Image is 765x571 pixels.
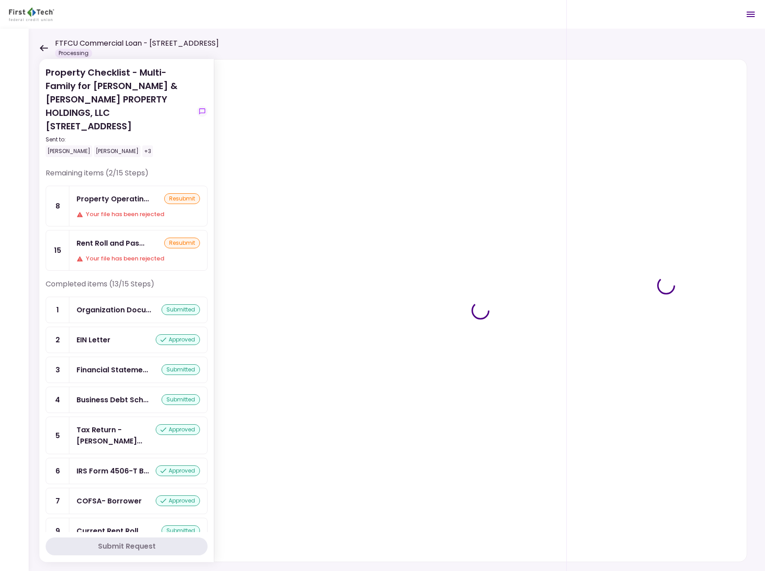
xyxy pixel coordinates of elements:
div: 8 [46,186,69,226]
div: 6 [46,458,69,484]
div: Completed items (13/15 Steps) [46,279,208,297]
div: IRS Form 4506-T Borrower [76,465,149,477]
a: 8Property Operating StatementsresubmitYour file has been rejected [46,186,208,226]
div: Remaining items (2/15 Steps) [46,168,208,186]
div: +3 [142,145,153,157]
h1: FTFCU Commercial Loan - [STREET_ADDRESS] [55,38,219,49]
div: 2 [46,327,69,353]
div: Submit Request [98,541,156,552]
div: 15 [46,230,69,270]
a: 6IRS Form 4506-T Borrowerapproved [46,458,208,484]
div: Sent to: [46,136,193,144]
div: Organization Documents for Borrowing Entity [76,304,151,315]
button: show-messages [197,106,208,117]
div: Rent Roll and Past Due Affidavit [76,238,144,249]
div: Property Checklist - Multi-Family for [PERSON_NAME] & [PERSON_NAME] PROPERTY HOLDINGS, LLC [STREE... [46,66,193,157]
div: 7 [46,488,69,514]
a: 2EIN Letterapproved [46,327,208,353]
a: 9Current Rent Rollsubmitted [46,518,208,544]
div: resubmit [164,193,200,204]
div: submitted [161,364,200,375]
div: Financial Statement - Borrower [76,364,148,375]
div: [PERSON_NAME] [46,145,92,157]
div: 5 [46,417,69,454]
div: 3 [46,357,69,383]
div: 4 [46,387,69,413]
div: submitted [161,394,200,405]
a: 15Rent Roll and Past Due AffidavitresubmitYour file has been rejected [46,230,208,271]
div: 1 [46,297,69,323]
div: Tax Return - Borrower [76,424,156,447]
div: Property Operating Statements [76,193,149,205]
div: Business Debt Schedule [76,394,149,405]
div: Your file has been rejected [76,254,200,263]
a: 3Financial Statement - Borrowersubmitted [46,357,208,383]
button: Submit Request [46,537,208,555]
div: approved [156,334,200,345]
div: Processing [55,49,92,58]
a: 1Organization Documents for Borrowing Entitysubmitted [46,297,208,323]
div: COFSA- Borrower [76,495,142,507]
div: submitted [161,525,200,536]
div: [PERSON_NAME] [94,145,140,157]
a: 5Tax Return - Borrowerapproved [46,417,208,454]
div: submitted [161,304,200,315]
img: Partner icon [9,8,54,21]
div: approved [156,465,200,476]
div: Your file has been rejected [76,210,200,219]
div: Current Rent Roll [76,525,138,537]
div: EIN Letter [76,334,110,345]
a: 4Business Debt Schedulesubmitted [46,387,208,413]
a: 7COFSA- Borrowerapproved [46,488,208,514]
div: resubmit [164,238,200,248]
div: 9 [46,518,69,544]
div: approved [156,424,200,435]
div: approved [156,495,200,506]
